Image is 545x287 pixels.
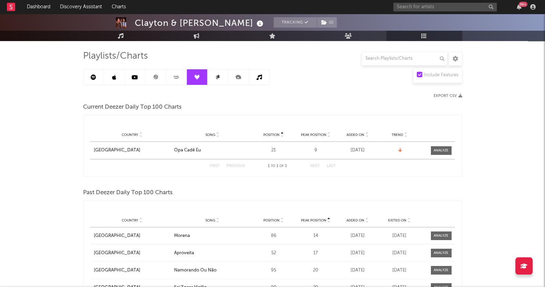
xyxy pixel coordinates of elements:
[174,250,251,257] a: Aproveita
[205,218,215,222] span: Song
[517,4,522,10] button: 99+
[317,17,337,28] span: ( 1 )
[301,133,326,137] span: Peak Position
[271,165,275,168] span: to
[174,267,251,274] a: Namorando Ou Não
[296,147,335,154] div: 9
[274,17,317,28] button: Tracking
[296,267,335,274] div: 20
[317,17,337,28] button: (1)
[94,232,171,239] a: [GEOGRAPHIC_DATA]
[205,133,215,137] span: Song
[94,147,171,154] a: [GEOGRAPHIC_DATA]
[210,164,220,168] button: First
[424,71,458,79] div: Include Features
[226,164,245,168] button: Previous
[135,17,265,29] div: Clayton & [PERSON_NAME]
[327,164,336,168] button: Last
[83,103,182,111] span: Current Deezer Daily Top 100 Charts
[338,232,377,239] div: [DATE]
[254,267,293,274] div: 95
[254,250,293,257] div: 52
[434,94,462,98] button: Export CSV
[174,147,251,154] a: Opa Cadê Eu
[346,218,364,222] span: Added On
[296,232,335,239] div: 14
[83,189,173,197] span: Past Deezer Daily Top 100 Charts
[83,52,148,60] span: Playlists/Charts
[393,3,497,11] input: Search for artists
[301,218,326,222] span: Peak Position
[280,165,284,168] span: of
[392,133,403,137] span: Trend
[338,147,377,154] div: [DATE]
[338,250,377,257] div: [DATE]
[380,250,419,257] div: [DATE]
[296,250,335,257] div: 17
[519,2,527,7] div: 99 +
[259,162,296,170] div: 1 1 1
[174,232,251,239] a: Morena
[346,133,364,137] span: Added On
[254,147,293,154] div: 21
[380,232,419,239] div: [DATE]
[254,232,293,239] div: 86
[362,52,448,66] input: Search Playlists/Charts
[338,267,377,274] div: [DATE]
[263,218,280,222] span: Position
[122,133,138,137] span: Country
[310,164,320,168] button: Next
[122,218,138,222] span: Country
[94,267,171,274] a: [GEOGRAPHIC_DATA]
[388,218,406,222] span: Exited On
[94,250,171,257] a: [GEOGRAPHIC_DATA]
[263,133,280,137] span: Position
[380,267,419,274] div: [DATE]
